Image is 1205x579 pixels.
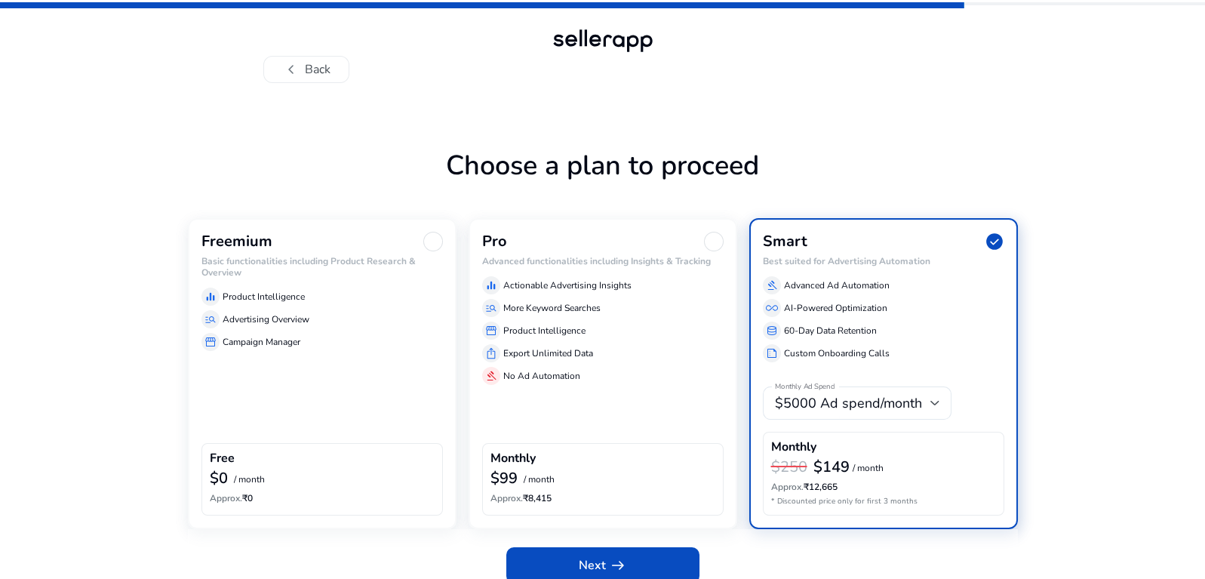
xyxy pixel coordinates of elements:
[985,232,1004,251] span: check_circle
[482,233,507,251] h3: Pro
[771,458,807,476] h3: $250
[490,451,536,466] h4: Monthly
[503,369,580,383] p: No Ad Automation
[210,492,242,504] span: Approx.
[223,313,309,326] p: Advertising Overview
[771,496,996,507] p: * Discounted price only for first 3 months
[771,482,996,492] h6: ₹12,665
[524,475,555,485] p: / month
[485,325,497,337] span: storefront
[210,468,228,488] b: $0
[609,556,627,574] span: arrow_right_alt
[282,60,300,79] span: chevron_left
[204,313,217,325] span: manage_search
[503,279,632,292] p: Actionable Advertising Insights
[503,324,586,337] p: Product Intelligence
[784,301,887,315] p: AI-Powered Optimization
[234,475,265,485] p: / month
[579,556,627,574] span: Next
[223,335,300,349] p: Campaign Manager
[503,301,601,315] p: More Keyword Searches
[204,336,217,348] span: storefront
[775,382,835,393] mat-label: Monthly Ad Spend
[201,256,443,278] h6: Basic functionalities including Product Research & Overview
[482,256,724,266] h6: Advanced functionalities including Insights & Tracking
[485,370,497,382] span: gavel
[813,457,850,477] b: $149
[490,493,715,504] h6: ₹8,415
[766,302,778,314] span: all_inclusive
[485,302,497,314] span: manage_search
[775,394,922,412] span: $5000 Ad spend/month
[490,468,518,488] b: $99
[188,149,1018,218] h1: Choose a plan to proceed
[201,233,272,251] h3: Freemium
[771,440,816,454] h4: Monthly
[210,493,435,504] h6: ₹0
[771,481,804,493] span: Approx.
[485,279,497,291] span: equalizer
[784,324,877,337] p: 60-Day Data Retention
[763,256,1004,266] h6: Best suited for Advertising Automation
[766,279,778,291] span: gavel
[784,346,890,360] p: Custom Onboarding Calls
[766,347,778,359] span: summarize
[210,451,235,466] h4: Free
[784,279,890,292] p: Advanced Ad Automation
[490,492,523,504] span: Approx.
[503,346,593,360] p: Export Unlimited Data
[204,291,217,303] span: equalizer
[263,56,349,83] button: chevron_leftBack
[223,290,305,303] p: Product Intelligence
[763,233,807,251] h3: Smart
[485,347,497,359] span: ios_share
[853,464,884,473] p: / month
[766,325,778,337] span: database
